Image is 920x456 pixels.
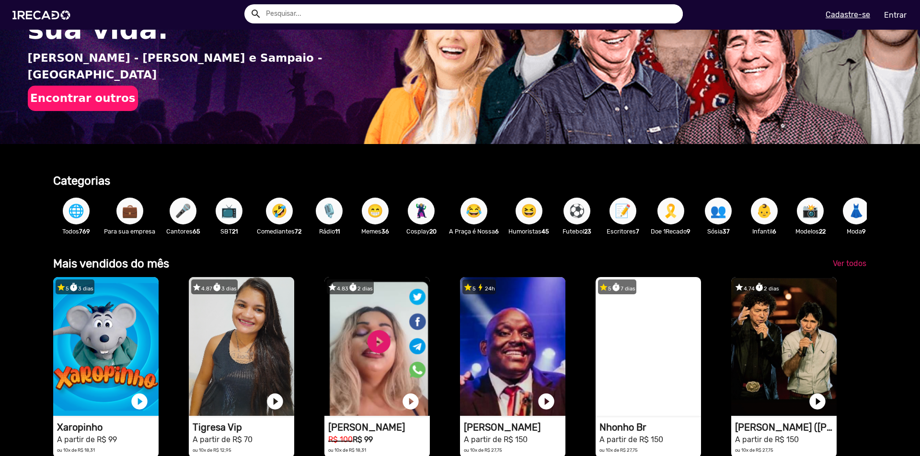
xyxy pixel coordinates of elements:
[636,228,639,235] b: 7
[746,227,782,236] p: Infantil
[58,227,94,236] p: Todos
[381,228,389,235] b: 36
[189,277,294,416] video: 1RECADO vídeos dedicados para fãs e empresas
[193,228,200,235] b: 65
[848,198,864,224] span: 👗
[599,422,701,433] h1: Nhonho Br
[353,435,373,444] b: R$ 99
[731,277,837,416] video: 1RECADO vídeos dedicados para fãs e empresas
[460,277,565,416] video: 1RECADO vídeos dedicados para fãs e empresas
[802,198,818,224] span: 📸
[63,198,90,224] button: 🌐
[266,198,293,224] button: 🤣
[657,198,684,224] button: 🎗️
[792,227,828,236] p: Modelos
[247,5,264,22] button: Example home icon
[311,227,347,236] p: Rádio
[265,392,285,411] a: play_circle_filled
[175,198,191,224] span: 🎤
[862,228,866,235] b: 9
[116,198,143,224] button: 💼
[464,435,528,444] small: A partir de R$ 150
[57,422,159,433] h1: Xaropinho
[130,392,149,411] a: play_circle_filled
[259,4,683,23] input: Pesquisar...
[122,198,138,224] span: 💼
[735,422,837,433] h1: [PERSON_NAME] ([PERSON_NAME] & [PERSON_NAME])
[559,227,595,236] p: Futebol
[328,435,353,444] small: R$ 100
[735,447,773,453] small: ou 10x de R$ 27,75
[104,227,155,236] p: Para sua empresa
[335,228,340,235] b: 11
[651,227,690,236] p: Doe 1Recado
[672,392,691,411] a: play_circle_filled
[663,198,679,224] span: 🎗️
[772,228,776,235] b: 6
[79,228,90,235] b: 769
[599,435,663,444] small: A partir de R$ 150
[464,447,502,453] small: ou 10x de R$ 27,75
[28,50,396,83] p: [PERSON_NAME] - [PERSON_NAME] e Sampaio - [GEOGRAPHIC_DATA]
[211,227,247,236] p: SBT
[710,198,726,224] span: 👥
[357,227,393,236] p: Memes
[843,198,870,224] button: 👗
[751,198,778,224] button: 👶
[700,227,736,236] p: Sósia
[28,86,138,111] button: Encontrar outros
[401,392,420,411] a: play_circle_filled
[878,7,913,23] a: Entrar
[362,198,389,224] button: 😁
[537,392,556,411] a: play_circle_filled
[723,228,730,235] b: 37
[193,447,231,453] small: ou 10x de R$ 12,95
[508,227,549,236] p: Humoristas
[797,198,824,224] button: 📸
[232,228,238,235] b: 21
[521,198,537,224] span: 😆
[705,198,732,224] button: 👥
[464,422,565,433] h1: [PERSON_NAME]
[599,447,638,453] small: ou 10x de R$ 27,75
[257,227,301,236] p: Comediantes
[460,198,487,224] button: 😂
[833,259,866,268] span: Ver todos
[250,8,262,20] mat-icon: Example home icon
[170,198,196,224] button: 🎤
[193,435,253,444] small: A partir de R$ 70
[68,198,84,224] span: 🌐
[838,227,874,236] p: Moda
[216,198,242,224] button: 📺
[413,198,429,224] span: 🦹🏼‍♀️
[271,198,287,224] span: 🤣
[605,227,641,236] p: Escritores
[756,198,772,224] span: 👶
[165,227,201,236] p: Cantores
[328,422,430,433] h1: [PERSON_NAME]
[596,277,701,416] video: 1RECADO vídeos dedicados para fãs e empresas
[687,228,690,235] b: 9
[53,277,159,416] video: 1RECADO vídeos dedicados para fãs e empresas
[516,198,542,224] button: 😆
[609,198,636,224] button: 📝
[495,228,499,235] b: 6
[321,198,337,224] span: 🎙️
[53,257,169,270] b: Mais vendidos do mês
[615,198,631,224] span: 📝
[193,422,294,433] h1: Tigresa Vip
[466,198,482,224] span: 😂
[316,198,343,224] button: 🎙️
[295,228,301,235] b: 72
[408,198,435,224] button: 🦹🏼‍♀️
[584,228,591,235] b: 23
[53,174,110,188] b: Categorias
[403,227,439,236] p: Cosplay
[429,228,437,235] b: 20
[735,435,799,444] small: A partir de R$ 150
[324,277,430,416] video: 1RECADO vídeos dedicados para fãs e empresas
[541,228,549,235] b: 45
[563,198,590,224] button: ⚽
[57,435,117,444] small: A partir de R$ 99
[367,198,383,224] span: 😁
